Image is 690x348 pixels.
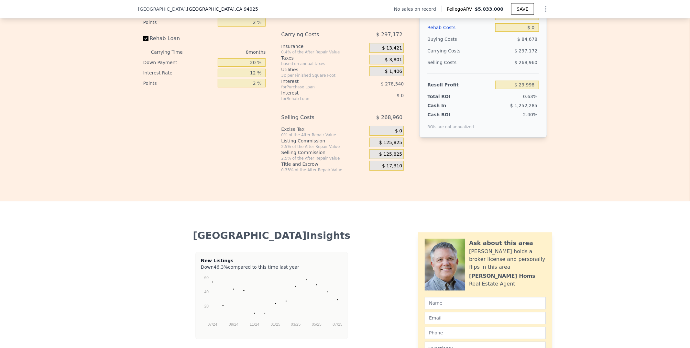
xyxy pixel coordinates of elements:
[214,264,228,270] span: 46.3%
[514,48,537,53] span: $ 297,172
[427,93,468,100] div: Total ROI
[143,36,148,41] input: Rehab Loan
[281,61,367,66] div: based on annual taxes
[143,68,215,78] div: Interest Rate
[281,84,353,90] div: for Purchase Loan
[143,17,215,28] div: Points
[523,112,537,117] span: 2.40%
[281,90,353,96] div: Interest
[204,304,209,309] text: 20
[385,57,402,63] span: $ 3,801
[250,322,259,327] text: 11/24
[394,6,441,12] div: No sales on record
[517,37,537,42] span: $ 84,678
[427,33,493,45] div: Buying Costs
[204,276,209,280] text: 60
[514,60,537,65] span: $ 268,960
[469,273,535,280] div: [PERSON_NAME] Homs
[281,112,353,123] div: Selling Costs
[291,322,301,327] text: 03/25
[469,239,533,248] div: Ask about this area
[281,66,367,73] div: Utilities
[201,264,343,268] div: Down compared to this time last year
[539,3,552,16] button: Show Options
[143,78,215,88] div: Points
[281,167,367,173] div: 0.33% of the After Repair Value
[196,47,266,57] div: 8 months
[447,6,475,12] span: Pellego ARV
[281,126,367,132] div: Excise Tax
[281,132,367,138] div: 0% of the After Repair Value
[425,297,545,309] input: Name
[281,50,367,55] div: 0.4% of the After Repair Value
[281,144,367,149] div: 2.5% of the After Repair Value
[281,29,353,40] div: Carrying Costs
[186,6,258,12] span: , [GEOGRAPHIC_DATA]
[427,102,468,109] div: Cash In
[281,149,367,156] div: Selling Commission
[475,6,504,12] span: $5,033,000
[427,118,474,129] div: ROIs are not annualized
[333,322,342,327] text: 07/25
[207,322,217,327] text: 07/24
[201,257,343,264] div: New Listings
[469,248,545,271] div: [PERSON_NAME] holds a broker license and personally flips in this area
[235,6,258,12] span: , CA 94025
[427,22,493,33] div: Rehab Costs
[382,45,402,51] span: $ 13,421
[382,163,402,169] span: $ 17,310
[379,140,402,146] span: $ 125,825
[395,128,402,134] span: $ 0
[427,111,474,118] div: Cash ROI
[281,156,367,161] div: 2.5% of the After Repair Value
[379,152,402,157] span: $ 125,825
[425,327,545,339] input: Phone
[281,96,353,101] div: for Rehab Loan
[427,57,493,68] div: Selling Costs
[143,33,215,44] label: Rehab Loan
[427,45,468,57] div: Carrying Costs
[281,138,367,144] div: Listing Commission
[511,3,534,15] button: SAVE
[397,93,404,98] span: $ 0
[201,272,343,336] svg: A chart.
[281,73,367,78] div: 3¢ per Finished Square Foot
[138,6,186,12] span: [GEOGRAPHIC_DATA]
[523,94,537,99] span: 0.63%
[425,312,545,324] input: Email
[143,57,215,68] div: Down Payment
[469,280,515,288] div: Real Estate Agent
[270,322,280,327] text: 01/25
[376,29,402,40] span: $ 297,172
[204,290,209,294] text: 40
[281,43,367,50] div: Insurance
[385,69,402,74] span: $ 1,406
[312,322,322,327] text: 05/25
[281,55,367,61] div: Taxes
[427,79,493,91] div: Resell Profit
[151,47,193,57] div: Carrying Time
[281,78,353,84] div: Interest
[381,81,404,86] span: $ 278,540
[510,103,538,108] span: $ 1,252,285
[281,161,367,167] div: Title and Escrow
[229,322,238,327] text: 09/24
[376,112,402,123] span: $ 268,960
[143,230,400,241] div: [GEOGRAPHIC_DATA] Insights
